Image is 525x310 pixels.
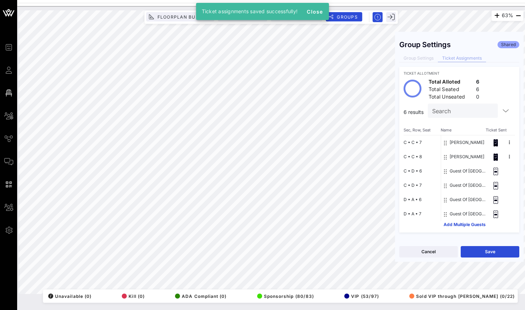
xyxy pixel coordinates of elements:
[122,294,145,299] span: Kill (0)
[441,128,487,132] span: Name
[404,71,515,75] div: Ticket Allotment
[344,294,379,299] span: VIP (53/97)
[257,294,314,299] span: Sponsorship (80/83)
[404,110,424,114] span: 6 results
[409,294,515,299] span: Sold VIP through [PERSON_NAME] (0/22)
[450,207,487,221] button: Guest Of [GEOGRAPHIC_DATA]
[175,294,226,299] span: ADA Compliant (0)
[450,164,487,178] button: Guest Of [GEOGRAPHIC_DATA]
[444,222,486,227] button: Add Multiple Guests
[429,78,473,87] div: Total Alloted
[404,192,421,207] button: D • A • 6
[255,291,314,301] button: Sponsorship (80/83)
[46,291,91,301] button: /Unavailable (0)
[450,135,484,150] button: [PERSON_NAME]
[326,12,362,21] button: Groups
[306,9,323,15] span: Close
[461,246,519,257] button: Save
[486,128,502,132] span: Ticket Sent
[476,93,479,102] div: 0
[476,86,479,95] div: 6
[404,178,422,192] button: C • D • 7
[404,135,422,150] button: C • C • 7
[404,150,422,164] button: C • C • 8
[450,150,484,164] button: [PERSON_NAME]
[407,291,515,301] button: Sold VIP through [PERSON_NAME] (0/22)
[491,10,524,21] div: 63%
[497,41,519,48] div: Shared
[48,294,91,299] span: Unavailable (0)
[429,86,473,95] div: Total Seated
[450,178,487,192] button: Guest Of [GEOGRAPHIC_DATA]
[399,246,458,257] button: Cancel
[342,291,379,301] button: VIP (53/97)
[404,207,421,221] button: D • A • 7
[173,291,226,301] button: ADA Compliant (0)
[404,164,422,178] button: C • D • 6
[303,5,326,18] button: Close
[404,128,441,132] span: Sec, Row, Seat
[146,12,214,21] button: Floorplan Builder
[429,93,473,102] div: Total Unseated
[399,40,451,49] div: Group Settings
[157,14,210,20] span: Floorplan Builder
[202,8,298,14] span: Ticket assignments saved successfully!
[48,294,53,299] div: /
[336,14,358,20] span: Groups
[450,192,487,207] button: Guest Of [GEOGRAPHIC_DATA]
[120,291,145,301] button: Kill (0)
[476,78,479,87] div: 6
